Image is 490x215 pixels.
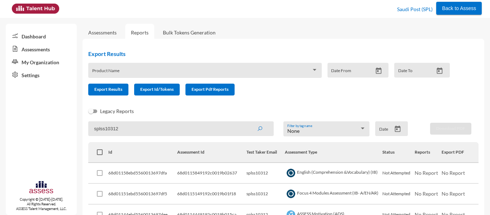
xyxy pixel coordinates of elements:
span: Export Results [94,87,122,92]
span: No Report [415,191,438,197]
a: Settings [6,68,77,81]
input: Search by name, token, assessment type, etc. [88,121,274,136]
button: Export Pdf Reports [185,84,235,95]
a: Assessments [6,42,77,55]
td: Focus 4 Modules Assessment (IB- A/EN/AR) [285,184,382,205]
button: Download PDF [430,123,471,135]
td: English (Comprehension &Vocabulary) (IB) [285,163,382,184]
span: No Report [442,170,465,176]
span: Export Id/Tokens [140,87,174,92]
button: Open calendar [372,67,385,75]
td: splss10312 [246,163,285,184]
button: Back to Assess [436,2,482,15]
th: Export PDF [442,142,479,163]
p: Copyright © [DATE]-[DATE]. All Rights Reserved. ASSESS Talent Management, LLC. [6,197,77,211]
th: Id [108,142,177,163]
th: Test Taker Email [246,142,285,163]
a: Reports [125,24,154,41]
th: Reports [415,142,442,163]
span: Export Pdf Reports [192,87,228,92]
span: No Report [415,170,438,176]
span: Back to Assess [442,5,476,11]
td: 68d0115849192c0019b02637 [177,163,246,184]
th: Assessment Id [177,142,246,163]
th: Assessment Type [285,142,382,163]
img: assesscompany-logo.png [29,180,53,196]
td: splss10312 [246,184,285,205]
button: Export Id/Tokens [134,84,180,95]
h2: Export Results [88,50,456,57]
button: Open calendar [391,125,404,133]
button: Export Results [88,84,128,95]
th: Status [382,142,415,163]
a: Assessments [88,29,117,36]
a: Bulk Tokens Generation [157,24,221,41]
td: 68d0115149192c0019b01f18 [177,184,246,205]
a: My Organization [6,55,77,68]
td: Not Attempted [382,184,415,205]
p: Saudi Post (SPL) [397,4,433,15]
a: Dashboard [6,29,77,42]
td: Not Attempted [382,163,415,184]
td: 68d01151ebd5560013697df5 [108,184,177,205]
span: Legacy Reports [100,107,134,116]
td: 68d01158ebd5560013697dfa [108,163,177,184]
span: None [287,128,300,134]
button: Open calendar [433,67,446,75]
span: No Report [442,191,465,197]
span: Download PDF [436,126,465,131]
a: Back to Assess [436,4,482,11]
